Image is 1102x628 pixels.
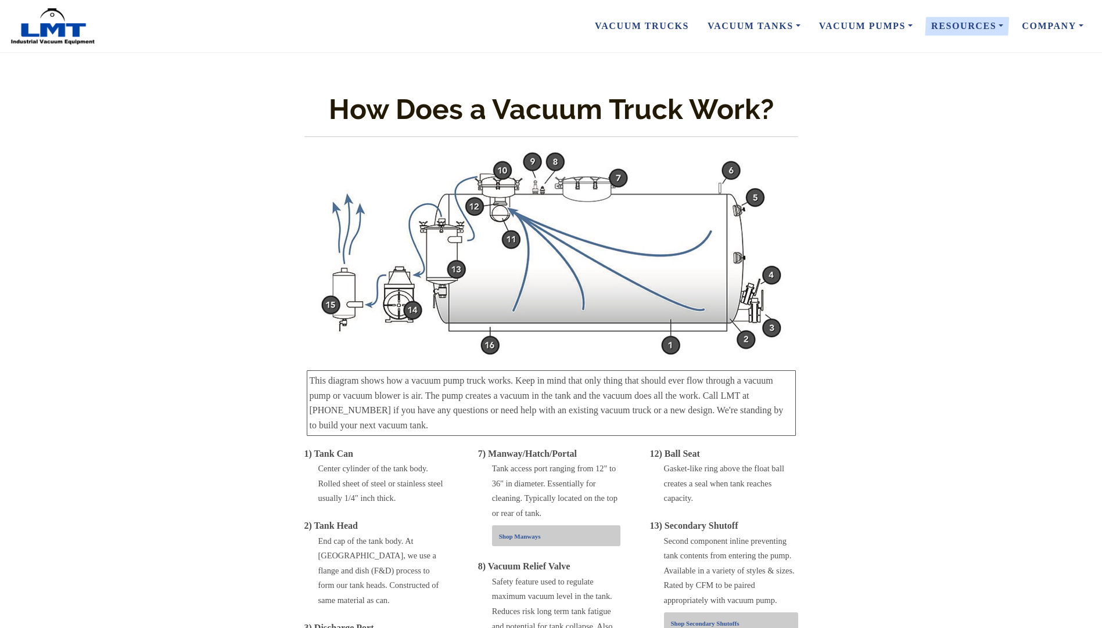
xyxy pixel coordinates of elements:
span: Second component inline preventing tank contents from entering the pump. Available in a variety o... [664,536,795,605]
a: Company [1013,14,1093,38]
a: Vacuum Trucks [586,14,698,38]
img: Stacks Image 11854 [319,151,784,356]
span: Tank access port ranging from 12" to 36" in diameter. Essentially for cleaning. Typically located... [492,464,618,518]
span: Gasket-like ring above the float ball creates a seal when tank reaches capacity. [664,464,784,503]
span: 13) Secondary Shutoff [650,521,738,530]
span: 2) Tank Head [304,521,358,530]
div: This diagram shows how a vacuum pump truck works. Keep in mind that only thing that should ever f... [307,370,796,435]
span: 12) Ball Seat [650,449,700,459]
span: End cap of the tank body. At [GEOGRAPHIC_DATA], we use a flange and dish (F&D) process to form ou... [318,536,439,605]
a: Vacuum Tanks [698,14,810,38]
span: 7) Manway/Hatch/Portal [478,449,577,459]
h1: How Does a Vacuum Truck Work? [304,90,798,129]
a: Resources [922,14,1013,38]
span: 1) Tank Can [304,449,354,459]
span: Center cylinder of the tank body. Rolled sheet of steel or stainless steel usually 1/4" inch thick. [318,464,443,503]
a: Shop Manways [499,528,620,543]
span: Shop Secondary Shutoffs [671,620,740,627]
span: Shop Manways [499,533,541,540]
a: Vacuum Pumps [810,14,922,38]
a: ST - Septic Service [304,151,798,356]
img: LMT [9,8,96,45]
span: 8) Vacuum Relief Valve [478,561,570,571]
